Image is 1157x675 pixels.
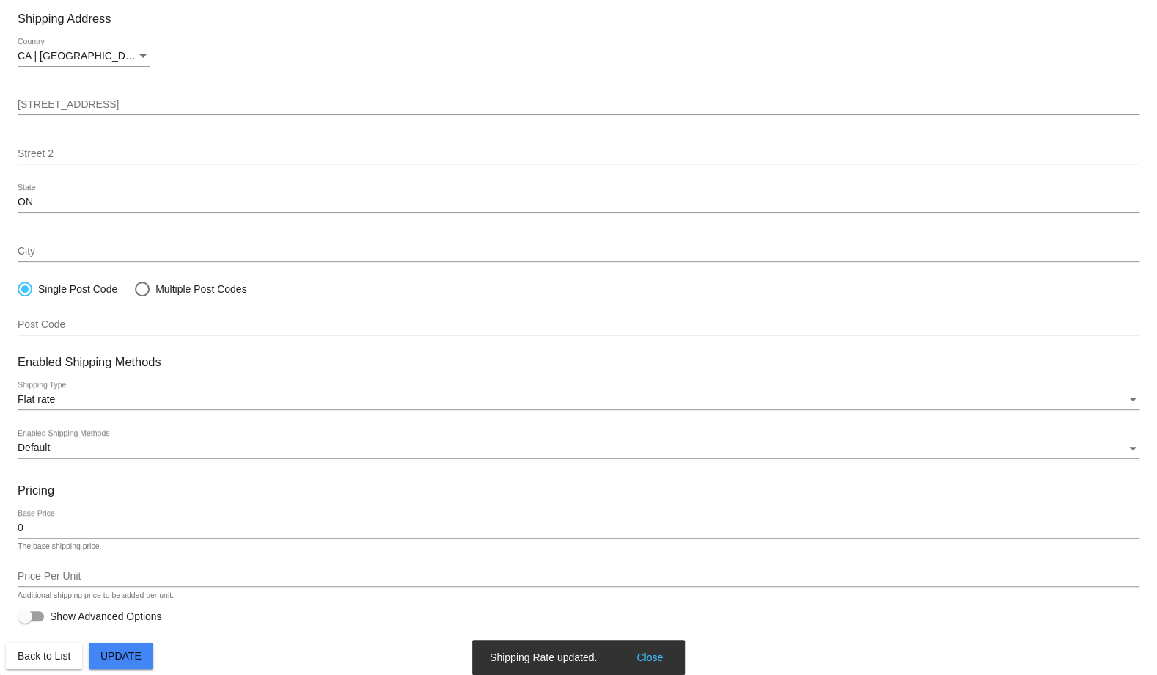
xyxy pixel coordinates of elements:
[18,650,70,662] span: Back to List
[18,12,1139,26] h3: Shipping Address
[632,650,667,665] button: Close
[18,522,1139,534] input: Base Price
[18,197,1139,208] input: State
[6,643,82,669] button: Back to List
[18,393,55,405] span: Flat rate
[18,442,1139,454] mat-select: Enabled Shipping Methods
[18,148,1139,160] input: Street 2
[50,609,162,624] span: Show Advanced Options
[89,643,153,669] button: Update
[18,99,1139,111] input: Street 1
[18,319,1139,331] input: Post Code
[18,484,1139,497] h3: Pricing
[18,442,50,453] span: Default
[32,283,117,295] div: Single Post Code
[18,571,1139,583] input: Price Per Unit
[18,246,1139,258] input: City
[18,591,174,600] div: Additional shipping price to be added per unit.
[100,650,142,662] span: Update
[150,283,247,295] div: Multiple Post Codes
[18,542,101,551] div: The base shipping price.
[18,394,1139,406] mat-select: Shipping Type
[18,50,147,62] span: CA | [GEOGRAPHIC_DATA]
[490,650,667,665] simple-snack-bar: Shipping Rate updated.
[18,51,150,62] mat-select: Country
[18,355,1139,369] h3: Enabled Shipping Methods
